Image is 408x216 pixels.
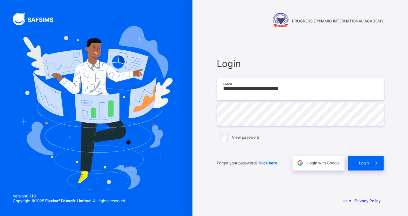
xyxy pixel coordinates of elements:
img: Hero Image [20,26,173,190]
strong: Flexisaf Edusoft Limited. [45,198,92,203]
img: google.396cfc9801f0270233282035f929180a.svg [296,159,304,167]
span: PROGRESS DYNAMIC INTERNATIONAL ACADEMY [292,19,384,23]
span: Version 0.1.19 [13,194,126,198]
a: Help [343,198,351,203]
span: Login with Google [307,161,340,165]
a: Click here [259,161,277,165]
a: Privacy Policy [355,198,381,203]
span: Login [359,161,369,165]
img: SAFSIMS Logo [13,13,61,25]
span: Copyright © 2025 All rights reserved. [13,198,126,203]
span: Forgot your password? [217,161,277,165]
label: View password [232,135,259,140]
span: Login [217,58,384,69]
